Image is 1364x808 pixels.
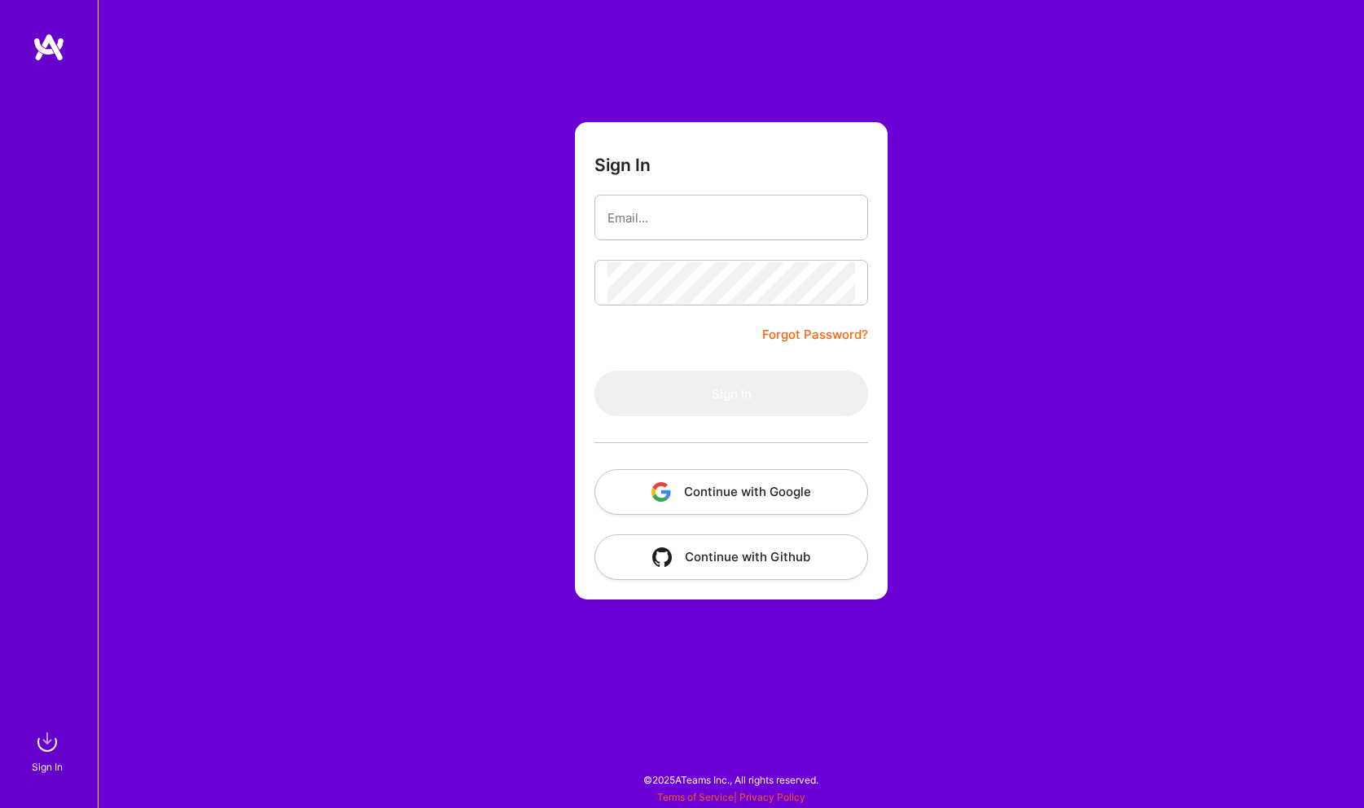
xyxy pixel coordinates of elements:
[657,791,734,803] a: Terms of Service
[594,371,868,416] button: Sign In
[657,791,805,803] span: |
[32,758,63,775] div: Sign In
[31,726,64,758] img: sign in
[98,759,1364,800] div: © 2025 ATeams Inc., All rights reserved.
[762,325,868,345] a: Forgot Password?
[34,726,64,775] a: sign inSign In
[651,482,671,502] img: icon
[594,155,651,175] h3: Sign In
[739,791,805,803] a: Privacy Policy
[33,33,65,62] img: logo
[594,534,868,580] button: Continue with Github
[594,469,868,515] button: Continue with Google
[607,197,855,239] input: Email...
[652,547,672,567] img: icon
